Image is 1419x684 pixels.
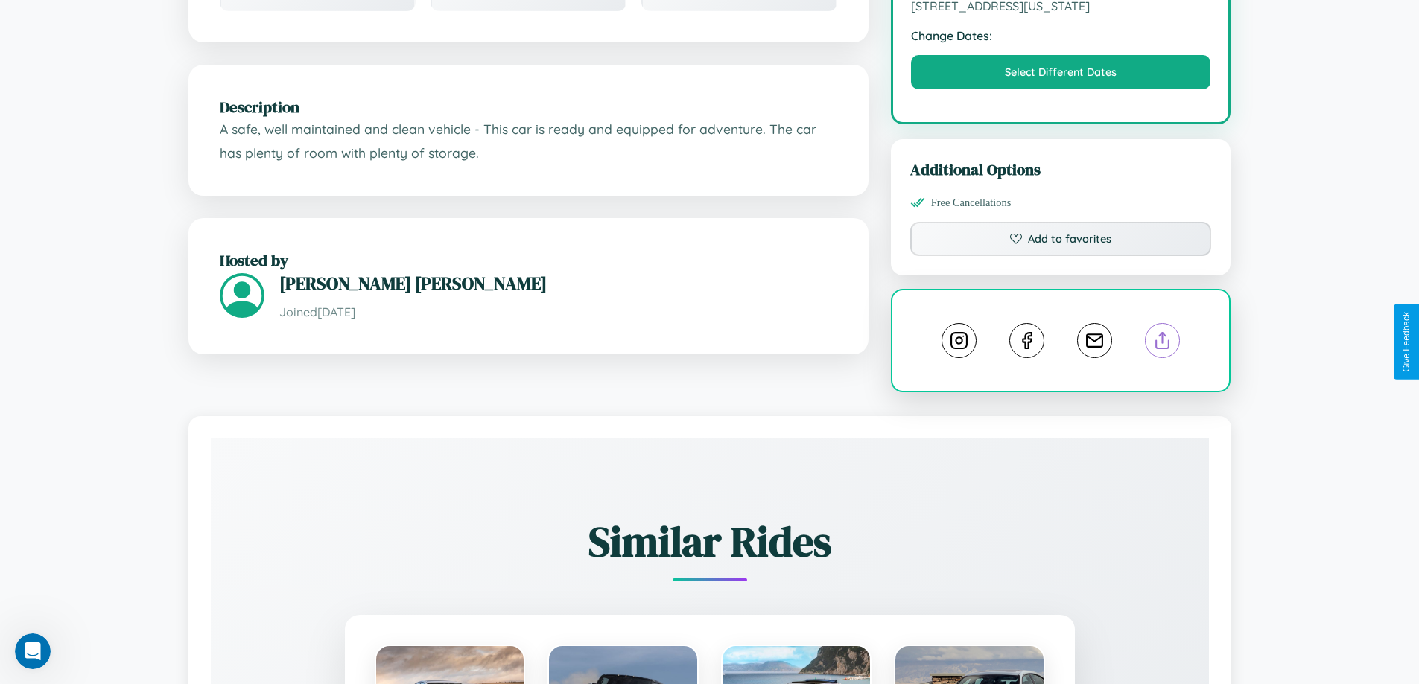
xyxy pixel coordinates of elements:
[1401,312,1412,372] div: Give Feedback
[279,271,837,295] h3: [PERSON_NAME] [PERSON_NAME]
[15,633,51,669] iframe: Intercom live chat
[220,118,837,164] p: A safe, well maintained and clean vehicle - This car is ready and equipped for adventure. The car...
[220,96,837,118] h2: Description
[263,513,1157,570] h2: Similar Rides
[931,196,1012,209] span: Free Cancellations
[911,28,1211,43] strong: Change Dates:
[910,222,1212,256] button: Add to favorites
[910,159,1212,180] h3: Additional Options
[279,301,837,323] p: Joined [DATE]
[220,249,837,271] h2: Hosted by
[911,55,1211,89] button: Select Different Dates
